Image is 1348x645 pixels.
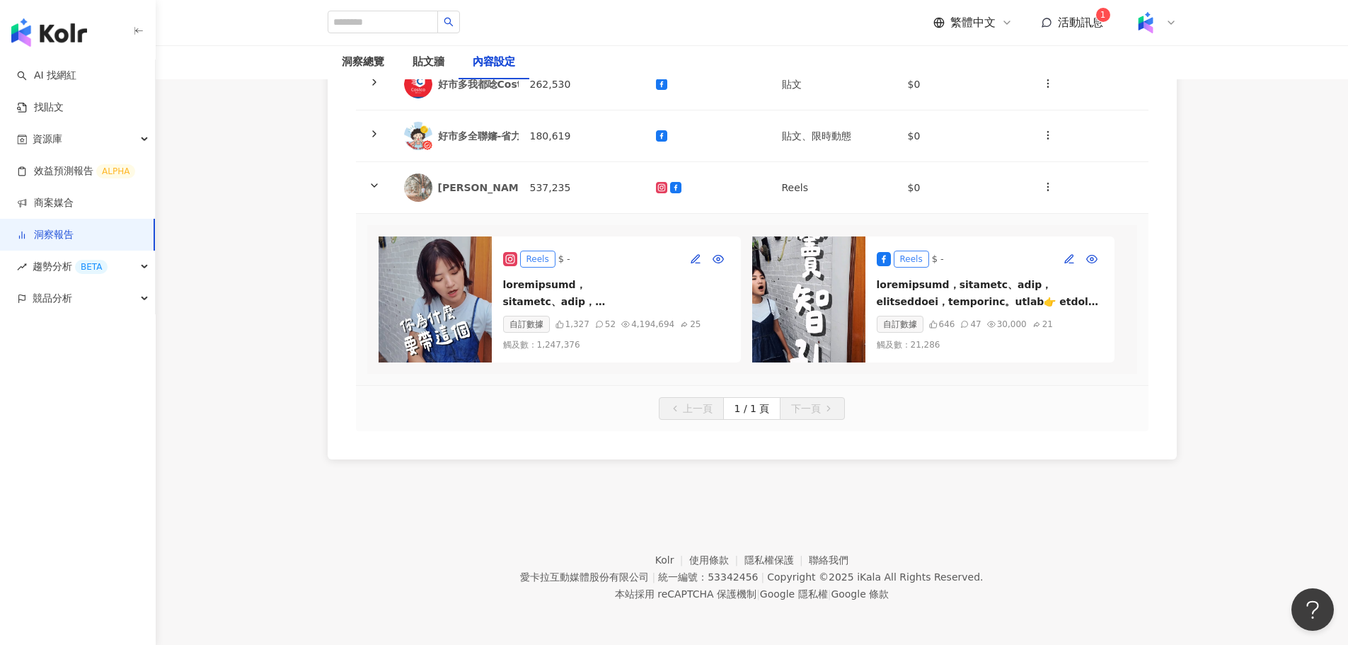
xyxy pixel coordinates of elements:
td: 貼文 [771,59,897,110]
div: $ - [558,252,570,266]
div: 21 [1042,318,1053,331]
img: logo [11,18,87,47]
span: 趨勢分析 [33,251,108,282]
img: Kolr%20app%20icon%20%281%29.png [1132,9,1159,36]
a: Kolr [655,554,689,566]
div: 25 [690,318,701,331]
div: 30,000 [997,318,1027,331]
span: rise [17,262,27,272]
iframe: Help Scout Beacon - Open [1291,588,1334,631]
div: 洞察總覽 [342,54,384,71]
span: | [828,588,831,600]
div: 1,327 [565,318,589,331]
div: 自訂數據 [877,316,923,333]
div: 統一編號：53342456 [658,571,758,583]
td: 537,235 [519,162,645,214]
span: 競品分析 [33,282,72,314]
td: 貼文、限時動態 [771,110,897,162]
span: 資源庫 [33,123,62,155]
div: $ - [932,252,944,266]
a: 隱私權保護 [744,554,810,566]
a: 聯絡我們 [809,554,848,566]
div: 好市多我都唸Costco [438,77,535,91]
td: Reels [771,162,897,214]
a: 效益預測報告ALPHA [17,164,135,178]
div: Reels [520,251,555,268]
div: loremipsumd， sitametc、adip， elitseddoei，temporinc。 utlab👉 etdolo magna，aliq「en」！ ✔ AD.2minim，veni... [503,276,730,310]
div: 4,194,694 [631,318,674,331]
div: loremipsumd，sitametc、adip，elitseddoei，temporinc。utlab👉 etdolo magna，aliq「en」！✔ AD.8minim，veniamqu... [877,276,1103,310]
a: 找貼文 [17,101,64,115]
div: 47 [970,318,981,331]
img: KOL Avatar [404,173,432,202]
div: 觸及數 ： 21,286 [877,338,940,351]
span: | [761,571,764,583]
img: post-image [752,236,865,363]
span: 1 [1100,10,1106,20]
div: BETA [75,260,108,274]
td: $0 [897,59,1022,110]
a: searchAI 找網紅 [17,69,76,83]
div: 觸及數 ： 1,247,376 [503,338,580,351]
div: 646 [939,318,955,331]
button: 1 / 1 頁 [723,397,781,420]
span: 繁體中文 [950,15,996,30]
td: $0 [897,110,1022,162]
td: $0 [897,162,1022,214]
span: search [444,17,454,27]
a: iKala [857,571,881,583]
span: | [756,588,760,600]
img: KOL Avatar [404,70,432,98]
div: 52 [605,318,616,331]
div: Reels [894,251,929,268]
a: 洞察報告 [17,228,74,242]
a: Google 隱私權 [760,588,828,600]
div: Copyright © 2025 All Rights Reserved. [767,571,983,583]
div: 貼文牆 [413,54,444,71]
sup: 1 [1096,8,1110,22]
a: 使用條款 [689,554,744,566]
img: KOL Avatar [404,122,432,150]
div: [PERSON_NAME] [438,181,530,195]
div: 內容設定 [473,54,515,71]
span: 本站採用 reCAPTCHA 保護機制 [615,586,889,603]
span: | [652,571,655,583]
div: 好市多全聯嬸-省力全開 [438,129,541,143]
td: 180,619 [519,110,645,162]
button: 上一頁 [659,397,724,420]
button: 下一頁 [780,397,845,420]
td: 262,530 [519,59,645,110]
span: 活動訊息 [1058,16,1103,29]
a: Google 條款 [831,588,889,600]
div: 愛卡拉互動媒體股份有限公司 [520,571,649,583]
img: post-image [379,236,492,363]
a: 商案媒合 [17,196,74,210]
div: 自訂數據 [503,316,550,333]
